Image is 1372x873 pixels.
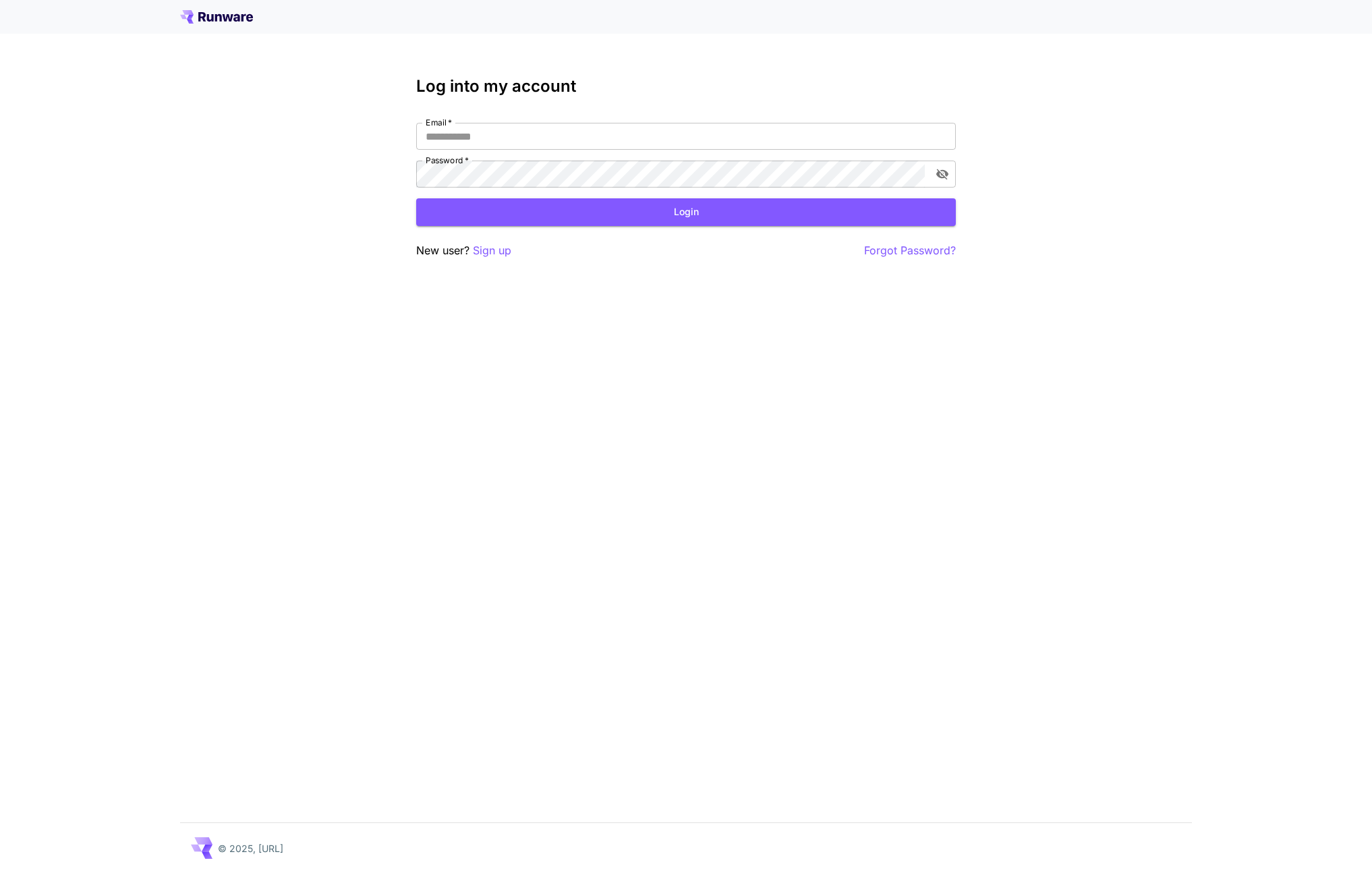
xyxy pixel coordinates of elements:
button: Login [416,198,956,226]
p: New user? [416,242,511,259]
h3: Log into my account [416,77,956,96]
button: Sign up [473,242,511,259]
button: Forgot Password? [864,242,956,259]
button: toggle password visibility [930,162,954,186]
label: Password [426,154,469,166]
label: Email [426,117,452,128]
p: © 2025, [URL] [218,841,283,855]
